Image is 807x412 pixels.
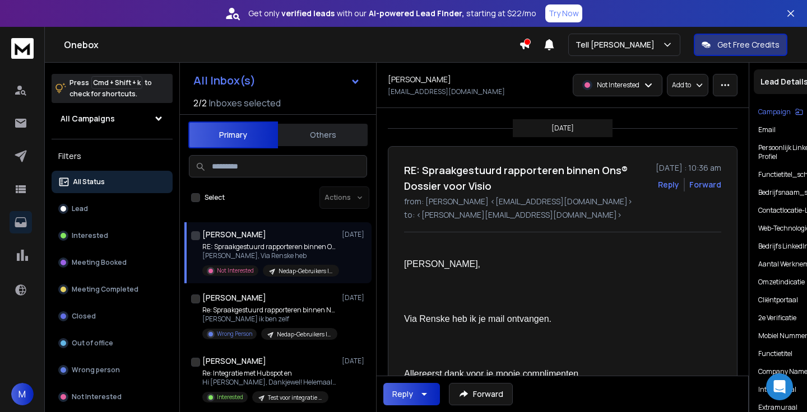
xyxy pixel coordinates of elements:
[342,293,367,302] p: [DATE]
[52,224,173,247] button: Interested
[202,292,266,303] h1: [PERSON_NAME]
[392,388,413,400] div: Reply
[72,231,108,240] p: Interested
[52,198,173,220] button: Lead
[758,125,776,134] p: Email
[72,204,88,213] p: Lead
[184,69,369,92] button: All Inbox(s)
[758,349,792,358] p: Functietitel
[545,4,582,22] button: Try Now
[758,385,796,394] p: Intramuraal
[61,113,115,124] h1: All Campaigns
[91,76,142,89] span: Cmd + Shift + k
[202,251,337,260] p: [PERSON_NAME], Via Renske heb
[52,171,173,193] button: All Status
[278,123,368,147] button: Others
[694,34,787,56] button: Get Free Credits
[369,8,464,19] strong: AI-powered Lead Finder,
[551,124,574,133] p: [DATE]
[404,369,581,378] span: Allereerst dank voor je mooie complimenten.
[193,96,207,110] span: 2 / 2
[689,179,721,190] div: Forward
[656,162,721,174] p: [DATE] : 10:36 am
[717,39,780,50] p: Get Free Credits
[576,39,659,50] p: Tell [PERSON_NAME]
[217,393,243,401] p: Interested
[658,179,679,190] button: Reply
[277,330,331,339] p: Nedap-Gebruikers | September + Oktober 2025
[758,403,797,412] p: Extramuraal
[52,278,173,301] button: Meeting Completed
[279,267,332,275] p: Nedap-Gebruikers | September + Oktober 2025
[758,278,805,287] p: Omzetindicatie
[52,386,173,408] button: Not Interested
[52,305,173,327] button: Closed
[342,357,367,366] p: [DATE]
[52,148,173,164] h3: Filters
[404,196,721,207] p: from: [PERSON_NAME] <[EMAIL_ADDRESS][DOMAIN_NAME]>
[69,77,152,100] p: Press to check for shortcuts.
[597,81,639,90] p: Not Interested
[758,107,803,116] button: Campaign
[281,8,335,19] strong: verified leads
[52,251,173,274] button: Meeting Booked
[72,392,122,401] p: Not Interested
[73,177,105,186] p: All Status
[209,96,281,110] h3: Inboxes selected
[758,313,796,322] p: 2e Verificatie
[549,8,579,19] p: Try Now
[217,266,254,275] p: Not Interested
[268,394,322,402] p: Test voor integratie | Augustus
[52,359,173,381] button: Wrong person
[202,369,337,378] p: Re: Integratie met Hubspot en
[202,355,266,367] h1: [PERSON_NAME]
[404,209,721,221] p: to: <[PERSON_NAME][EMAIL_ADDRESS][DOMAIN_NAME]>
[383,383,440,405] button: Reply
[72,312,96,321] p: Closed
[449,383,513,405] button: Forward
[388,87,505,96] p: [EMAIL_ADDRESS][DOMAIN_NAME]
[217,330,252,338] p: Wrong Person
[72,366,120,374] p: Wrong person
[202,315,337,324] p: [PERSON_NAME] ik ben zelf
[72,258,127,267] p: Meeting Booked
[202,242,337,251] p: RE: Spraakgestuurd rapporteren binnen Ons®
[342,230,367,239] p: [DATE]
[758,296,798,305] p: Cliëntportaal
[11,38,34,59] img: logo
[672,81,691,90] p: Add to
[11,383,34,405] button: M
[193,75,256,86] h1: All Inbox(s)
[248,8,536,19] p: Get only with our starting at $22/mo
[758,107,791,116] p: Campaign
[52,332,173,354] button: Out of office
[404,259,480,269] span: [PERSON_NAME],
[72,339,113,348] p: Out of office
[766,373,793,400] div: Open Intercom Messenger
[205,193,225,202] label: Select
[202,378,337,387] p: Hi [PERSON_NAME], Dankjewel! Helemaal goed
[202,229,266,240] h1: [PERSON_NAME]
[404,162,649,194] h1: RE: Spraakgestuurd rapporteren binnen Ons® Dossier voor Visio
[72,285,138,294] p: Meeting Completed
[64,38,519,52] h1: Onebox
[404,314,551,324] span: Via Renske heb ik je mail ontvangen.
[388,74,451,85] h1: [PERSON_NAME]
[188,121,278,148] button: Primary
[202,306,337,315] p: Re: Spraakgestuurd rapporteren binnen Nedap
[52,107,173,130] button: All Campaigns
